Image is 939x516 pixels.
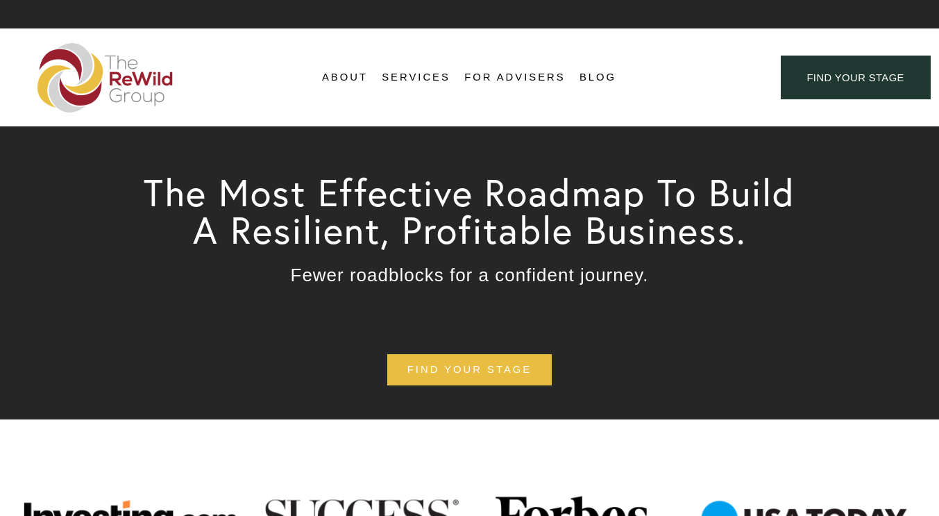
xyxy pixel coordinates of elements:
[464,67,565,88] a: For Advisers
[322,67,368,88] a: folder dropdown
[37,43,174,113] img: The ReWild Group
[387,354,552,385] a: find your stage
[382,68,450,87] span: Services
[144,169,807,253] span: The Most Effective Roadmap To Build A Resilient, Profitable Business.
[382,67,450,88] a: folder dropdown
[322,68,368,87] span: About
[291,265,649,285] span: Fewer roadblocks for a confident journey.
[580,67,616,88] a: Blog
[781,56,931,99] a: find your stage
